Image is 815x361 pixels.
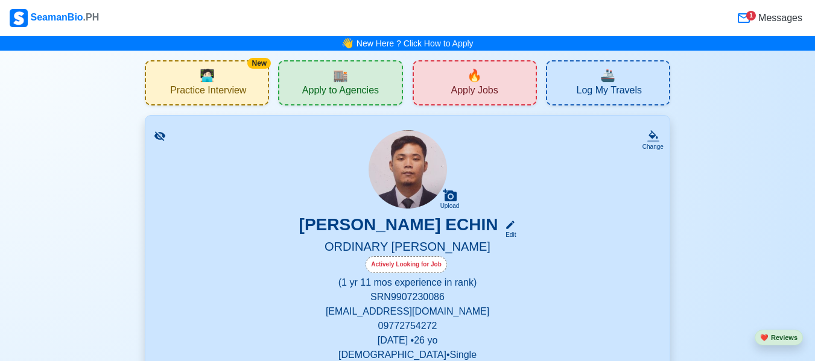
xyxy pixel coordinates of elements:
[200,66,215,84] span: interview
[357,39,474,48] a: New Here ? Click How to Apply
[302,84,379,99] span: Apply to Agencies
[642,142,664,151] div: Change
[299,215,498,239] h3: [PERSON_NAME] ECHIN
[760,334,769,341] span: heart
[756,11,802,25] span: Messages
[333,66,348,84] span: agencies
[160,319,655,333] p: 09772754272
[160,239,655,256] h5: ORDINARY [PERSON_NAME]
[160,290,655,304] p: SRN 9907230086
[746,11,756,20] div: 1
[160,333,655,348] p: [DATE] • 26 yo
[440,202,460,210] div: Upload
[10,9,99,27] div: SeamanBio
[247,58,271,69] div: New
[366,256,447,273] div: Actively Looking for Job
[600,66,615,84] span: travel
[451,84,498,99] span: Apply Jobs
[160,304,655,319] p: [EMAIL_ADDRESS][DOMAIN_NAME]
[10,9,28,27] img: Logo
[160,275,655,290] p: (1 yr 11 mos experience in rank)
[338,34,357,52] span: bell
[500,230,516,239] div: Edit
[170,84,246,99] span: Practice Interview
[83,12,100,22] span: .PH
[467,66,482,84] span: new
[755,330,803,346] button: heartReviews
[577,84,642,99] span: Log My Travels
